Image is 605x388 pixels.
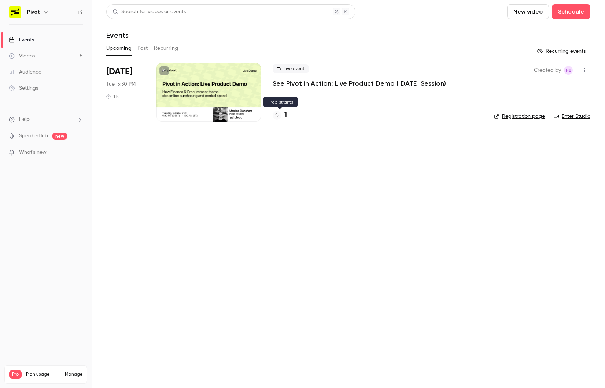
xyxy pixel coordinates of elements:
[9,36,34,44] div: Events
[9,6,21,18] img: Pivot
[65,372,82,377] a: Manage
[9,116,83,123] li: help-dropdown-opener
[19,116,30,123] span: Help
[112,8,186,16] div: Search for videos or events
[19,149,47,156] span: What's new
[534,66,561,75] span: Created by
[154,42,178,54] button: Recurring
[564,66,573,75] span: Hamza El Mansouri
[26,372,60,377] span: Plan usage
[74,149,83,156] iframe: Noticeable Trigger
[566,66,571,75] span: HE
[9,52,35,60] div: Videos
[19,132,48,140] a: SpeakerHub
[284,110,287,120] h4: 1
[273,110,287,120] a: 1
[52,133,67,140] span: new
[9,68,41,76] div: Audience
[106,63,145,122] div: Oct 21 Tue, 5:30 PM (Europe/Paris)
[106,31,129,40] h1: Events
[106,42,132,54] button: Upcoming
[9,85,38,92] div: Settings
[137,42,148,54] button: Past
[494,113,545,120] a: Registration page
[552,4,590,19] button: Schedule
[106,94,119,100] div: 1 h
[507,4,549,19] button: New video
[534,45,590,57] button: Recurring events
[106,81,136,88] span: Tue, 5:30 PM
[9,370,22,379] span: Pro
[106,66,132,78] span: [DATE]
[273,64,309,73] span: Live event
[554,113,590,120] a: Enter Studio
[273,79,446,88] a: See Pivot in Action: Live Product Demo ([DATE] Session)
[27,8,40,16] h6: Pivot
